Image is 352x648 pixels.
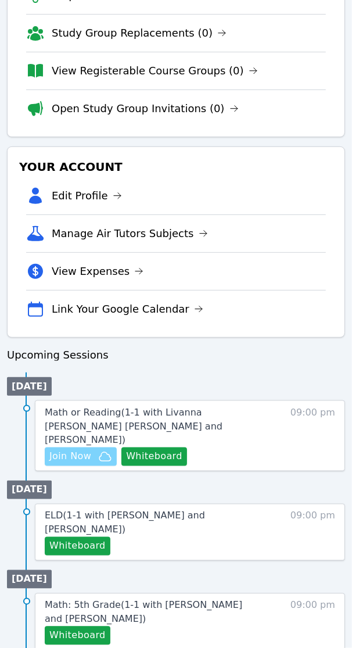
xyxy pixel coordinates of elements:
[7,347,345,363] h3: Upcoming Sessions
[121,447,187,466] button: Whiteboard
[52,63,258,79] a: View Registerable Course Groups (0)
[52,263,143,280] a: View Expenses
[290,599,335,645] span: 09:00 pm
[7,570,52,589] li: [DATE]
[45,510,205,535] span: ELD ( 1-1 with [PERSON_NAME] and [PERSON_NAME] )
[52,188,122,204] a: Edit Profile
[45,509,263,537] a: ELD(1-1 with [PERSON_NAME] and [PERSON_NAME])
[45,406,263,447] a: Math or Reading(1-1 with Livanna [PERSON_NAME] [PERSON_NAME] and [PERSON_NAME])
[290,406,335,466] span: 09:00 pm
[45,599,263,626] a: Math: 5th Grade(1-1 with [PERSON_NAME] and [PERSON_NAME])
[52,101,239,117] a: Open Study Group Invitations (0)
[52,25,227,41] a: Study Group Replacements (0)
[45,447,117,466] button: Join Now
[290,509,335,556] span: 09:00 pm
[52,301,203,317] a: Link Your Google Calendar
[7,481,52,499] li: [DATE]
[45,600,242,625] span: Math: 5th Grade ( 1-1 with [PERSON_NAME] and [PERSON_NAME] )
[52,225,208,242] a: Manage Air Tutors Subjects
[45,626,110,645] button: Whiteboard
[49,450,91,464] span: Join Now
[7,377,52,396] li: [DATE]
[45,537,110,556] button: Whiteboard
[45,407,222,446] span: Math or Reading ( 1-1 with Livanna [PERSON_NAME] [PERSON_NAME] and [PERSON_NAME] )
[17,156,335,177] h3: Your Account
